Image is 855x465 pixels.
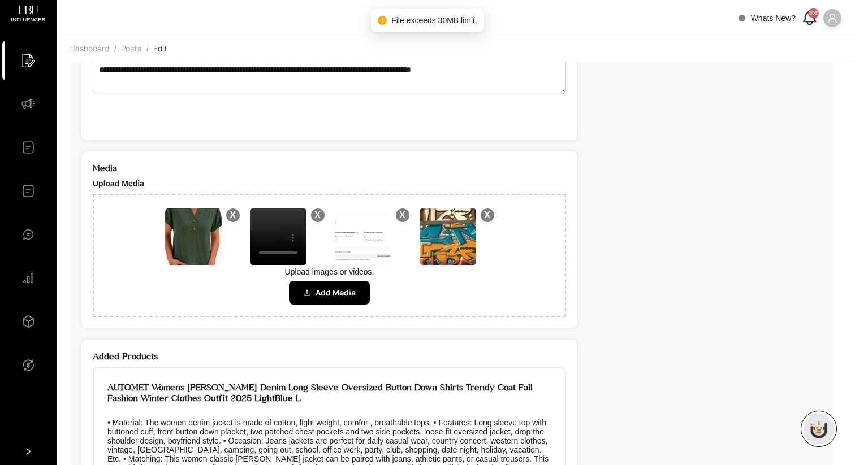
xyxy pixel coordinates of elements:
[93,163,566,173] h2: Media
[165,208,222,265] img: media-0
[248,206,327,267] div: X
[396,208,409,222] span: X
[24,447,32,455] span: right
[807,418,830,440] img: chatboticon-C4A3G2IU.png
[93,351,566,362] h2: Added Products
[316,286,356,299] span: Add Media
[119,43,144,55] a: Posts
[11,17,45,19] span: INFLUENCER
[114,43,116,55] li: /
[303,289,311,297] span: upload
[420,208,476,265] img: media-3
[827,13,837,23] span: user
[105,267,554,276] p: Upload images or videos.
[289,281,370,305] button: Add Media
[107,382,551,403] h2: AUTOMET Womens [PERSON_NAME] Denim Long Sleeve Oversized Button Down Shirts Trendy Coat Fall Fash...
[335,208,391,265] img: media-2
[70,43,109,54] span: Dashboard
[153,43,167,54] span: Edit
[378,16,387,25] span: exclamation-circle
[93,179,566,188] label: Upload Media
[146,43,149,55] li: /
[481,208,494,222] span: X
[391,14,477,27] span: File exceeds 30MB limit.
[751,14,796,23] span: Whats New?
[311,208,325,222] span: X
[163,206,242,267] div: X
[226,208,240,222] span: X
[332,206,412,267] div: X
[808,8,819,18] div: 806
[417,206,496,267] div: X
